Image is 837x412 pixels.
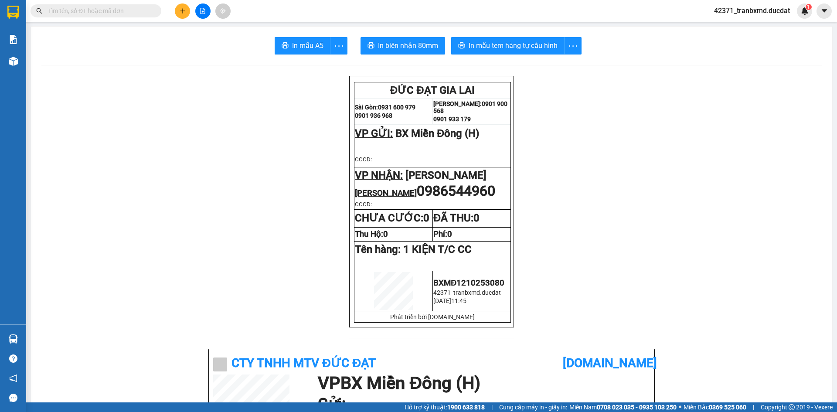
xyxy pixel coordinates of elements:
[378,40,438,51] span: In biên nhận 80mm
[36,8,42,14] span: search
[355,127,393,140] span: VP GỬI:
[231,356,376,370] b: CTy TNHH MTV ĐỨC ĐẠT
[433,297,451,304] span: [DATE]
[220,8,226,14] span: aim
[789,404,795,410] span: copyright
[447,404,485,411] strong: 1900 633 818
[801,7,809,15] img: icon-new-feature
[597,404,677,411] strong: 0708 023 035 - 0935 103 250
[417,183,495,199] span: 0986544960
[433,278,504,288] span: BXMĐ1210253080
[679,405,681,409] span: ⚪️
[423,212,429,224] span: 0
[355,104,378,111] strong: Sài Gòn:
[355,243,472,255] span: Tên hàng:
[405,169,487,181] span: [PERSON_NAME]
[355,229,388,239] strong: Thu Hộ:
[175,3,190,19] button: plus
[275,37,330,54] button: printerIn mẫu A5
[403,243,472,255] span: 1 KIỆN T/C CC
[433,289,501,296] span: 42371_tranbxmd.ducdat
[9,374,17,382] span: notification
[709,404,746,411] strong: 0369 525 060
[383,229,388,239] span: 0
[215,3,231,19] button: aim
[433,116,471,123] strong: 0901 933 179
[9,35,18,44] img: solution-icon
[395,127,479,140] span: BX Miền Đông (H)
[200,8,206,14] span: file-add
[355,188,417,198] span: [PERSON_NAME]
[565,41,581,51] span: more
[282,42,289,50] span: printer
[330,37,347,54] button: more
[180,8,186,14] span: plus
[48,6,151,16] input: Tìm tên, số ĐT hoặc mã đơn
[9,57,18,66] img: warehouse-icon
[447,229,452,239] span: 0
[473,212,480,224] span: 0
[564,37,582,54] button: more
[355,201,372,208] span: CCCD:
[817,3,832,19] button: caret-down
[405,402,485,412] span: Hỗ trợ kỹ thuật:
[9,394,17,402] span: message
[9,334,18,344] img: warehouse-icon
[292,40,323,51] span: In mẫu A5
[563,356,657,370] b: [DOMAIN_NAME]
[7,6,19,19] img: logo-vxr
[354,311,511,323] td: Phát triển bởi [DOMAIN_NAME]
[355,212,429,224] strong: CHƯA CƯỚC:
[569,402,677,412] span: Miền Nam
[318,375,646,392] h1: VP BX Miền Đông (H)
[684,402,746,412] span: Miền Bắc
[806,4,812,10] sup: 1
[195,3,211,19] button: file-add
[707,5,797,16] span: 42371_tranbxmd.ducdat
[361,37,445,54] button: printerIn biên nhận 80mm
[433,229,452,239] strong: Phí:
[807,4,810,10] span: 1
[469,40,558,51] span: In mẫu tem hàng tự cấu hình
[433,100,482,107] strong: [PERSON_NAME]:
[367,42,374,50] span: printer
[355,112,392,119] strong: 0901 936 968
[451,297,466,304] span: 11:45
[451,37,565,54] button: printerIn mẫu tem hàng tự cấu hình
[355,169,403,181] span: VP NHẬN:
[499,402,567,412] span: Cung cấp máy in - giấy in:
[390,84,475,96] span: ĐỨC ĐẠT GIA LAI
[458,42,465,50] span: printer
[433,100,507,114] strong: 0901 900 568
[753,402,754,412] span: |
[820,7,828,15] span: caret-down
[491,402,493,412] span: |
[378,104,415,111] strong: 0931 600 979
[330,41,347,51] span: more
[355,156,372,163] span: CCCD:
[433,212,480,224] strong: ĐÃ THU:
[9,354,17,363] span: question-circle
